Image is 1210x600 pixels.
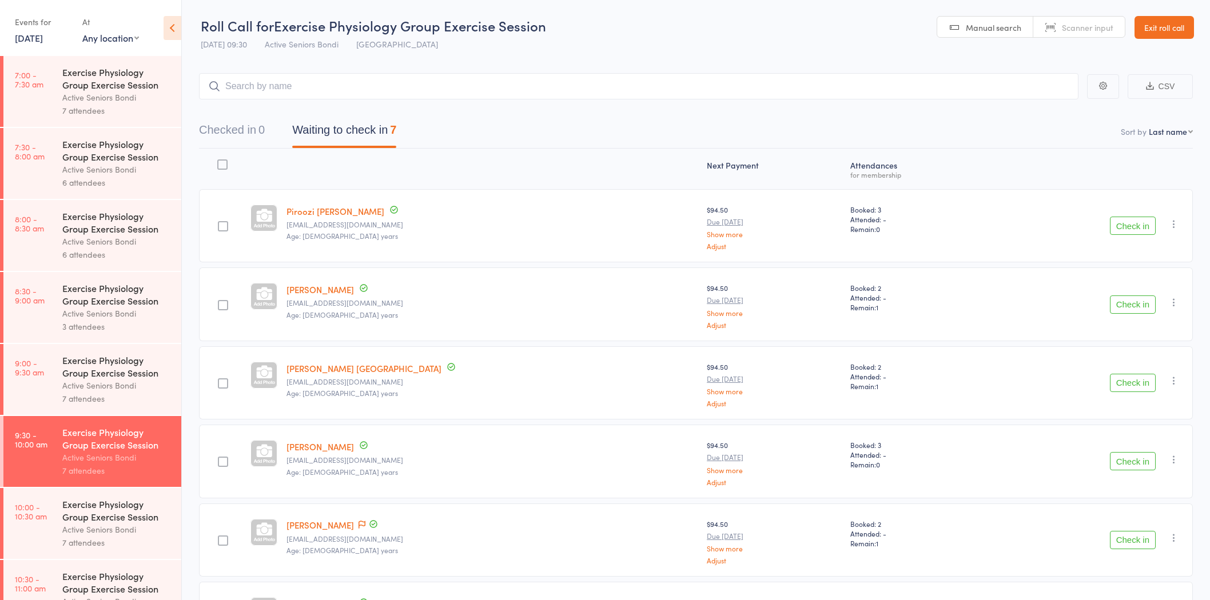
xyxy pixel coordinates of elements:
span: Remain: [850,302,982,312]
time: 9:30 - 10:00 am [15,430,47,449]
span: Age: [DEMOGRAPHIC_DATA] years [286,545,398,555]
span: 1 [876,302,878,312]
a: Show more [707,545,841,552]
span: 1 [876,538,878,548]
div: 7 [390,123,396,136]
time: 7:30 - 8:00 am [15,142,45,161]
small: Due [DATE] [707,296,841,304]
div: $94.50 [707,362,841,407]
a: Show more [707,230,841,238]
div: 7 attendees [62,536,172,549]
div: Exercise Physiology Group Exercise Session [62,570,172,595]
span: Booked: 3 [850,440,982,450]
div: 6 attendees [62,176,172,189]
a: Show more [707,309,841,317]
div: $94.50 [707,519,841,564]
time: 8:00 - 8:30 am [15,214,44,233]
span: 1 [876,381,878,391]
time: 10:30 - 11:00 am [15,574,46,593]
div: Exercise Physiology Group Exercise Session [62,498,172,523]
button: Check in [1110,217,1156,235]
div: 0 [258,123,265,136]
span: Remain: [850,459,982,469]
span: Remain: [850,538,982,548]
span: Age: [DEMOGRAPHIC_DATA] years [286,467,398,477]
span: Booked: 3 [850,205,982,214]
span: Active Seniors Bondi [265,38,339,50]
button: Waiting to check in7 [292,118,396,148]
a: 9:00 -9:30 amExercise Physiology Group Exercise SessionActive Seniors Bondi7 attendees [3,344,181,415]
a: Adjust [707,478,841,486]
span: Remain: [850,381,982,391]
time: 8:30 - 9:00 am [15,286,45,305]
div: Active Seniors Bondi [62,307,172,320]
a: 8:30 -9:00 amExercise Physiology Group Exercise SessionActive Seniors Bondi3 attendees [3,272,181,343]
a: 10:00 -10:30 amExercise Physiology Group Exercise SessionActive Seniors Bondi7 attendees [3,488,181,559]
button: Checked in0 [199,118,265,148]
a: 8:00 -8:30 amExercise Physiology Group Exercise SessionActive Seniors Bondi6 attendees [3,200,181,271]
div: Exercise Physiology Group Exercise Session [62,282,172,307]
small: piroozidesai@gmail.com [286,221,698,229]
div: $94.50 [707,283,841,328]
span: Booked: 2 [850,519,982,529]
span: Remain: [850,224,982,234]
div: Active Seniors Bondi [62,163,172,176]
a: [PERSON_NAME] [286,519,354,531]
a: [PERSON_NAME] [286,283,354,295]
div: 6 attendees [62,248,172,261]
a: Show more [707,466,841,474]
span: [GEOGRAPHIC_DATA] [356,38,438,50]
a: [DATE] [15,31,43,44]
span: Age: [DEMOGRAPHIC_DATA] years [286,231,398,241]
div: 3 attendees [62,320,172,333]
small: Due [DATE] [707,453,841,461]
small: Due [DATE] [707,218,841,226]
span: Age: [DEMOGRAPHIC_DATA] years [286,388,398,398]
a: Adjust [707,242,841,250]
span: Scanner input [1062,22,1113,33]
span: Exercise Physiology Group Exercise Session [274,16,546,35]
div: Atten­dances [846,154,987,184]
span: Booked: 2 [850,362,982,371]
div: for membership [850,171,982,178]
span: Attended: - [850,293,982,302]
div: Active Seniors Bondi [62,523,172,536]
small: louellaisrael@gmail.com [286,378,698,386]
a: 7:30 -8:00 amExercise Physiology Group Exercise SessionActive Seniors Bondi6 attendees [3,128,181,199]
div: At [82,13,139,31]
span: Roll Call for [201,16,274,35]
a: Adjust [707,321,841,329]
button: CSV [1128,74,1193,99]
a: Adjust [707,557,841,564]
a: 9:30 -10:00 amExercise Physiology Group Exercise SessionActive Seniors Bondi7 attendees [3,416,181,487]
a: [PERSON_NAME] [286,441,354,453]
div: $94.50 [707,440,841,485]
div: Active Seniors Bondi [62,235,172,248]
span: Attended: - [850,371,982,381]
div: Any location [82,31,139,44]
span: [DATE] 09:30 [201,38,247,50]
a: Exit roll call [1135,16,1194,39]
div: Exercise Physiology Group Exercise Session [62,66,172,91]
button: Check in [1110,452,1156,470]
small: megangjennings@gmail.com [286,456,698,464]
div: 7 attendees [62,392,172,405]
div: Active Seniors Bondi [62,91,172,104]
a: Show more [707,387,841,395]
div: 7 attendees [62,104,172,117]
span: Booked: 2 [850,283,982,293]
button: Check in [1110,295,1156,314]
div: Last name [1149,126,1187,137]
time: 7:00 - 7:30 am [15,70,43,89]
span: Age: [DEMOGRAPHIC_DATA] years [286,310,398,319]
div: 7 attendees [62,464,172,477]
span: 0 [876,224,880,234]
small: Due [DATE] [707,375,841,383]
label: Sort by [1121,126,1147,137]
div: Events for [15,13,71,31]
div: Active Seniors Bondi [62,451,172,464]
time: 9:00 - 9:30 am [15,358,44,377]
span: 0 [876,459,880,469]
div: Exercise Physiology Group Exercise Session [62,426,172,451]
span: Attended: - [850,450,982,459]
